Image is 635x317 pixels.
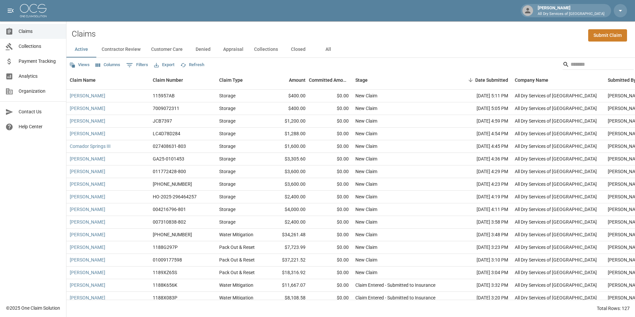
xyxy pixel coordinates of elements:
div: $0.00 [309,279,352,292]
div: [DATE] 3:48 PM [452,229,511,241]
div: Claim Type [216,71,266,89]
a: [PERSON_NAME] [70,168,105,175]
div: New Claim [355,181,377,187]
div: $0.00 [309,229,352,241]
button: Closed [283,42,313,57]
div: 027408631-803 [153,143,186,150]
div: Claim Number [149,71,216,89]
div: All Dry Services of Atlanta [515,231,597,238]
div: Total Rows: 127 [597,305,630,312]
div: Date Submitted [475,71,508,89]
div: All Dry Services of Atlanta [515,206,597,213]
div: Date Submitted [452,71,511,89]
div: $0.00 [309,115,352,128]
a: [PERSON_NAME] [70,105,105,112]
div: [DATE] 4:36 PM [452,153,511,165]
a: [PERSON_NAME] [70,269,105,276]
div: 115957AB [153,92,175,99]
div: $7,723.99 [266,241,309,254]
div: Company Name [515,71,548,89]
div: $0.00 [309,165,352,178]
div: Search [563,59,634,71]
div: $2,400.00 [266,216,309,229]
div: [DATE] 4:54 PM [452,128,511,140]
div: 011772428-800 [153,168,186,175]
button: Views [68,60,91,70]
div: LC4D78D284 [153,130,180,137]
div: $34,261.48 [266,229,309,241]
div: Storage [219,168,235,175]
div: All Dry Services of Atlanta [515,143,597,150]
div: $37,221.52 [266,254,309,266]
a: [PERSON_NAME] [70,294,105,301]
div: Storage [219,193,235,200]
a: [PERSON_NAME] [70,181,105,187]
div: [DATE] 5:05 PM [452,102,511,115]
a: [PERSON_NAME] [70,92,105,99]
div: [DATE] 3:32 PM [452,279,511,292]
div: $0.00 [309,102,352,115]
div: [DATE] 4:59 PM [452,115,511,128]
span: Organization [19,88,61,95]
div: 01-009-039836 [153,181,192,187]
div: GA25-0101453 [153,156,184,162]
div: New Claim [355,118,377,124]
a: [PERSON_NAME] [70,257,105,263]
div: Amount [289,71,306,89]
button: Collections [249,42,283,57]
div: $0.00 [309,203,352,216]
a: [PERSON_NAME] [70,219,105,225]
a: [PERSON_NAME] [70,231,105,238]
div: $0.00 [309,191,352,203]
div: $0.00 [309,178,352,191]
div: Pack Out & Reset [219,269,255,276]
div: $400.00 [266,90,309,102]
div: dynamic tabs [66,42,635,57]
a: [PERSON_NAME] [70,193,105,200]
button: Refresh [179,60,206,70]
div: 007310838-802 [153,219,186,225]
div: 01009177598 [153,257,182,263]
div: $1,600.00 [266,140,309,153]
div: $0.00 [309,292,352,304]
div: Storage [219,118,235,124]
div: Claim Entered - Submitted to Insurance [355,282,435,288]
div: New Claim [355,156,377,162]
div: New Claim [355,92,377,99]
div: © 2025 One Claim Solution [6,305,60,311]
button: Active [66,42,96,57]
div: $0.00 [309,153,352,165]
div: New Claim [355,130,377,137]
div: [PERSON_NAME] [535,5,607,17]
div: [DATE] 3:04 PM [452,266,511,279]
div: Claim Name [66,71,149,89]
div: New Claim [355,193,377,200]
div: $0.00 [309,140,352,153]
a: [PERSON_NAME] [70,130,105,137]
div: Stage [352,71,452,89]
div: Company Name [511,71,604,89]
div: New Claim [355,105,377,112]
div: Committed Amount [309,71,349,89]
div: $1,288.00 [266,128,309,140]
a: [PERSON_NAME] [70,156,105,162]
a: [PERSON_NAME] [70,206,105,213]
a: [PERSON_NAME] [70,118,105,124]
div: [DATE] 5:11 PM [452,90,511,102]
div: Amount [266,71,309,89]
div: Pack Out & Reset [219,244,255,251]
div: All Dry Services of Atlanta [515,105,597,112]
div: [DATE] 4:23 PM [452,178,511,191]
div: 1189XZ65S [153,269,177,276]
span: Help Center [19,123,61,130]
div: [DATE] 3:20 PM [452,292,511,304]
button: All [313,42,343,57]
div: All Dry Services of Atlanta [515,118,597,124]
div: All Dry Services of Atlanta [515,193,597,200]
div: Storage [219,105,235,112]
button: Show filters [125,60,150,70]
div: $18,316.92 [266,266,309,279]
div: $0.00 [309,90,352,102]
div: HO-2025-296464257 [153,193,197,200]
div: Water Mitigation [219,231,253,238]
